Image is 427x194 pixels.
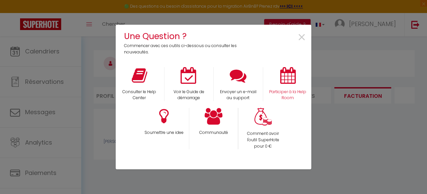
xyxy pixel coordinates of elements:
h4: Une Question ? [124,30,241,43]
img: Money bag [254,108,272,126]
p: Consulter le Help Center [119,89,160,102]
p: Soumettre une idee [144,130,185,136]
p: Voir le Guide de démarrage [169,89,209,102]
p: Envoyer un e-mail au support [218,89,259,102]
span: × [297,27,306,48]
p: Participer à la Help Room [268,89,308,102]
p: Communauté [194,130,234,136]
button: Close [297,30,306,45]
p: Comment avoir l'outil SuperHote pour 0 € [243,131,284,150]
p: Commencer avec ces outils ci-dessous ou consulter les nouveautés. [124,43,241,55]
